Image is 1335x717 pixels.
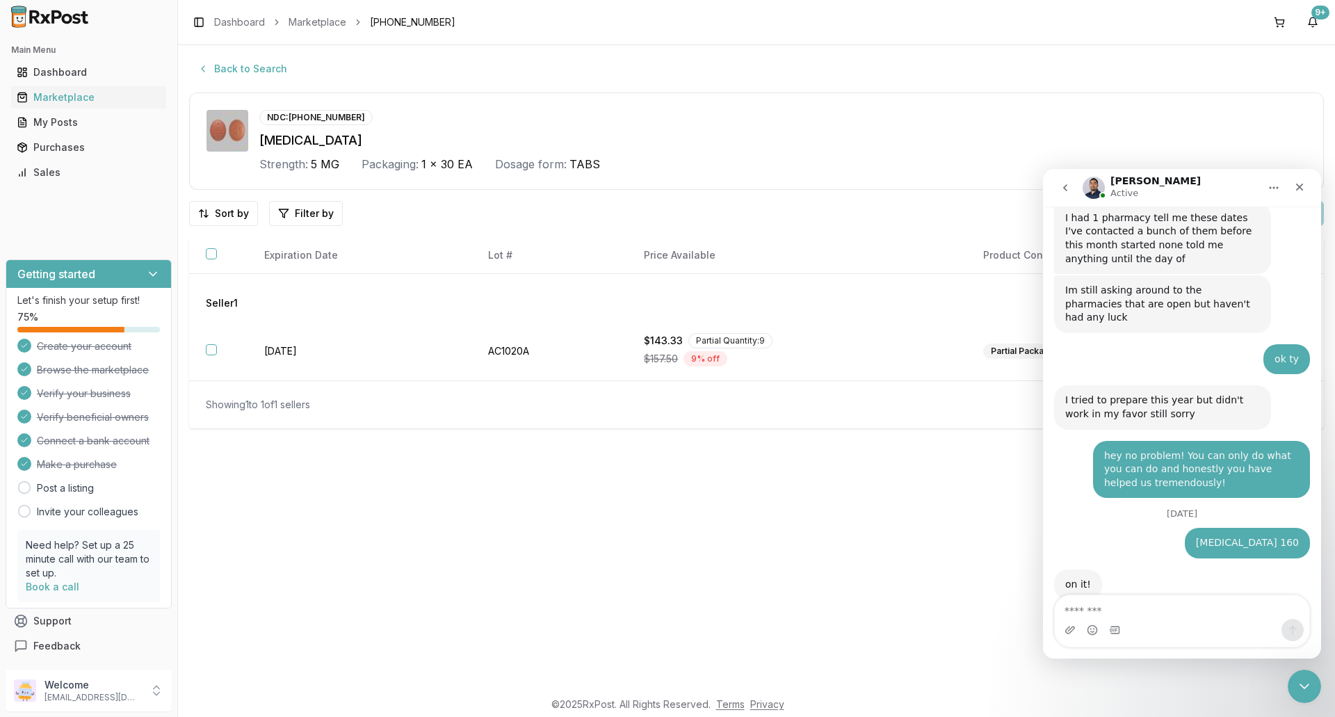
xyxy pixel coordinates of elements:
[206,296,238,310] span: Seller 1
[966,237,1220,274] th: Product Condition
[471,237,627,274] th: Lot #
[17,140,161,154] div: Purchases
[750,698,784,710] a: Privacy
[37,339,131,353] span: Create your account
[206,398,310,412] div: Showing 1 to 1 of 1 sellers
[11,135,166,160] a: Purchases
[6,86,172,108] button: Marketplace
[269,201,343,226] button: Filter by
[1302,11,1324,33] button: 9+
[6,136,172,159] button: Purchases
[207,110,248,152] img: Tradjenta 5 MG TABS
[1043,169,1321,659] iframe: Intercom live chat
[248,322,471,381] td: [DATE]
[37,434,149,448] span: Connect a bank account
[6,634,172,659] button: Feedback
[289,15,346,29] a: Marketplace
[248,237,471,274] th: Expiration Date
[37,481,94,495] a: Post a listing
[311,156,339,172] span: 5 MG
[1311,6,1329,19] div: 9+
[295,207,334,220] span: Filter by
[569,156,600,172] span: TABS
[6,6,95,28] img: RxPost Logo
[11,45,166,56] h2: Main Menu
[11,160,166,185] a: Sales
[189,201,258,226] button: Sort by
[17,65,161,79] div: Dashboard
[37,458,117,472] span: Make a purchase
[6,609,172,634] button: Support
[17,293,160,307] p: Let's finish your setup first!
[44,678,141,692] p: Welcome
[44,692,141,703] p: [EMAIL_ADDRESS][DOMAIN_NAME]
[471,322,627,381] td: AC1020A
[370,15,455,29] span: [PHONE_NUMBER]
[644,352,678,366] span: $157.50
[17,90,161,104] div: Marketplace
[37,363,149,377] span: Browse the marketplace
[1288,670,1321,703] iframe: Intercom live chat
[259,131,1306,150] div: [MEDICAL_DATA]
[17,266,95,282] h3: Getting started
[37,505,138,519] a: Invite your colleagues
[6,161,172,184] button: Sales
[688,333,772,348] div: Partial Quantity: 9
[683,351,727,366] div: 9 % off
[17,310,38,324] span: 75 %
[189,56,296,81] button: Back to Search
[37,410,149,424] span: Verify beneficial owners
[6,111,172,134] button: My Posts
[11,110,166,135] a: My Posts
[259,110,373,125] div: NDC: [PHONE_NUMBER]
[33,639,81,653] span: Feedback
[983,344,1062,359] div: Partial Package
[14,679,36,702] img: User avatar
[11,60,166,85] a: Dashboard
[259,156,308,172] div: Strength:
[214,15,455,29] nav: breadcrumb
[362,156,419,172] div: Packaging:
[17,166,161,179] div: Sales
[26,581,79,593] a: Book a call
[17,115,161,129] div: My Posts
[421,156,473,172] span: 1 x 30 EA
[6,61,172,83] button: Dashboard
[11,85,166,110] a: Marketplace
[26,538,152,580] p: Need help? Set up a 25 minute call with our team to set up.
[37,387,131,401] span: Verify your business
